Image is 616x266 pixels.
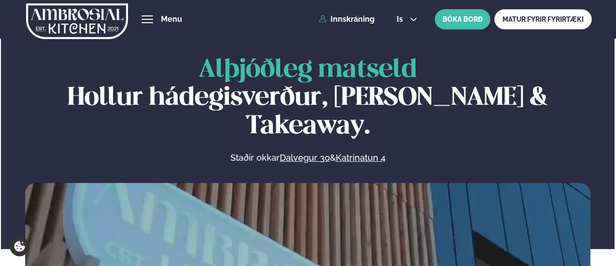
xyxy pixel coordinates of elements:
[435,9,490,29] button: BÓKA BORÐ
[26,1,128,41] img: logo
[389,15,425,23] button: is
[25,56,590,140] h1: Hollur hádegisverður, [PERSON_NAME] & Takeaway.
[142,14,153,25] button: hamburger
[319,15,374,24] a: Innskráning
[336,152,386,164] a: Katrinatun 4
[397,15,406,23] span: is
[10,237,29,256] a: Cookie settings
[280,152,330,164] a: Dalvegur 30
[199,58,417,82] span: Alþjóðleg matseld
[494,9,592,29] a: MATUR FYRIR FYRIRTÆKI
[125,152,490,164] p: Staðir okkar &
